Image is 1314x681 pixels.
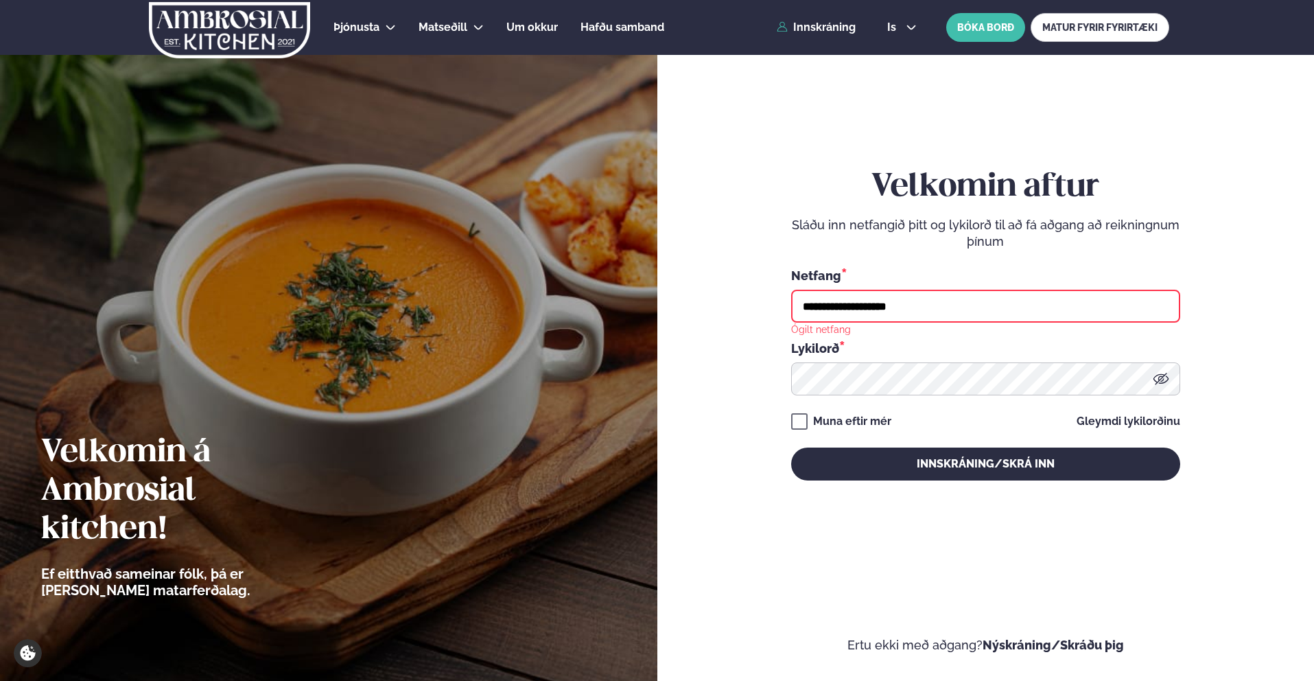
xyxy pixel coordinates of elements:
a: Cookie settings [14,639,42,667]
a: Gleymdi lykilorðinu [1077,416,1180,427]
a: Innskráning [777,21,856,34]
button: is [876,22,928,33]
button: BÓKA BORÐ [946,13,1025,42]
span: Hafðu samband [580,21,664,34]
a: Nýskráning/Skráðu þig [983,638,1124,652]
span: is [887,22,900,33]
p: Sláðu inn netfangið þitt og lykilorð til að fá aðgang að reikningnum þínum [791,217,1180,250]
button: Innskráning/Skrá inn [791,448,1180,481]
span: Um okkur [506,21,558,34]
img: logo [148,2,312,58]
div: Lykilorð [791,339,1180,357]
p: Ertu ekki með aðgang? [699,637,1274,654]
a: MATUR FYRIR FYRIRTÆKI [1031,13,1169,42]
a: Matseðill [419,19,467,36]
div: Ógilt netfang [791,323,851,335]
span: Þjónusta [333,21,379,34]
h2: Velkomin á Ambrosial kitchen! [41,434,326,549]
p: Ef eitthvað sameinar fólk, þá er [PERSON_NAME] matarferðalag. [41,566,326,599]
a: Hafðu samband [580,19,664,36]
div: Netfang [791,266,1180,284]
a: Um okkur [506,19,558,36]
span: Matseðill [419,21,467,34]
a: Þjónusta [333,19,379,36]
h2: Velkomin aftur [791,168,1180,207]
